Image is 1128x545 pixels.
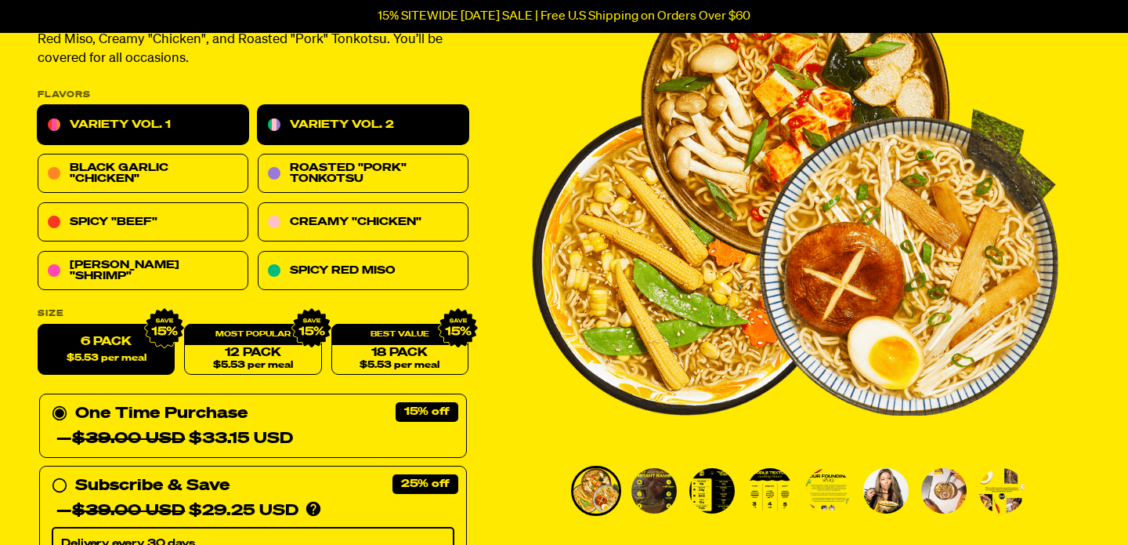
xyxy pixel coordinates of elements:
p: 15% SITEWIDE [DATE] SALE | Free U.S Shipping on Orders Over $60 [378,9,750,24]
div: Subscribe & Save [75,474,230,499]
a: [PERSON_NAME] "Shrimp" [38,252,248,291]
li: Go to slide 1 [571,466,621,516]
li: Go to slide 3 [687,466,737,516]
img: IMG_9632.png [291,308,331,349]
div: PDP main carousel thumbnails [532,466,1058,516]
img: Variety Vol. 2 [863,468,909,514]
a: Creamy "Chicken" [258,203,468,242]
a: 18 Pack$5.53 per meal [331,325,468,376]
li: Go to slide 8 [977,466,1027,516]
p: Spicy. Creamy. Roasted. Get our three newest flavors including Spicy Red Miso, Creamy "Chicken", ... [38,13,468,69]
img: Variety Vol. 2 [747,468,793,514]
p: Flavors [38,91,468,100]
li: Go to slide 7 [919,466,969,516]
a: Spicy "Beef" [38,203,248,242]
div: — $29.25 USD [56,499,298,524]
label: Size [38,310,468,318]
li: Go to slide 5 [803,466,853,516]
img: Variety Vol. 2 [631,468,677,514]
img: Variety Vol. 2 [805,468,851,514]
a: Spicy Red Miso [258,252,468,291]
img: IMG_9632.png [144,308,185,349]
span: $5.53 per meal [360,361,439,371]
div: — $33.15 USD [56,427,293,452]
div: One Time Purchase [52,401,454,452]
a: Variety Vol. 2 [258,106,468,145]
li: Go to slide 4 [745,466,795,516]
a: Roasted "Pork" Tonkotsu [258,154,468,194]
del: $39.00 USD [72,503,185,519]
span: $5.53 per meal [213,361,293,371]
a: 12 Pack$5.53 per meal [184,325,321,376]
span: $5.53 per meal [67,354,146,364]
img: Variety Vol. 2 [689,468,735,514]
li: Go to slide 6 [861,466,911,516]
img: IMG_9632.png [438,308,479,349]
img: Variety Vol. 2 [573,468,619,514]
del: $39.00 USD [72,431,185,447]
img: Variety Vol. 2 [921,468,967,514]
a: Variety Vol. 1 [38,106,248,145]
img: Variety Vol. 2 [979,468,1025,514]
a: Black Garlic "Chicken" [38,154,248,194]
li: Go to slide 2 [629,466,679,516]
label: 6 Pack [38,325,175,376]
